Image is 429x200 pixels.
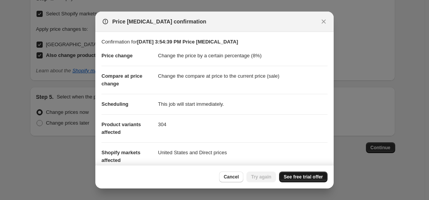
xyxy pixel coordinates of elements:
a: See free trial offer [279,172,328,182]
dd: 304 [158,114,328,135]
button: Close [318,16,329,27]
span: Scheduling [101,101,128,107]
span: Compare at price change [101,73,142,87]
dd: This job will start immediately. [158,94,328,114]
span: Shopify markets affected [101,150,140,163]
span: Price [MEDICAL_DATA] confirmation [112,18,206,25]
span: Product variants affected [101,122,141,135]
p: Confirmation for [101,38,328,46]
dd: United States and Direct prices [158,142,328,163]
dd: Change the price by a certain percentage (8%) [158,46,328,66]
span: Cancel [224,174,239,180]
dd: Change the compare at price to the current price (sale) [158,66,328,86]
button: Cancel [219,172,243,182]
b: [DATE] 3:54:39 PM Price [MEDICAL_DATA] [137,39,238,45]
span: Price change [101,53,133,58]
span: See free trial offer [284,174,323,180]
